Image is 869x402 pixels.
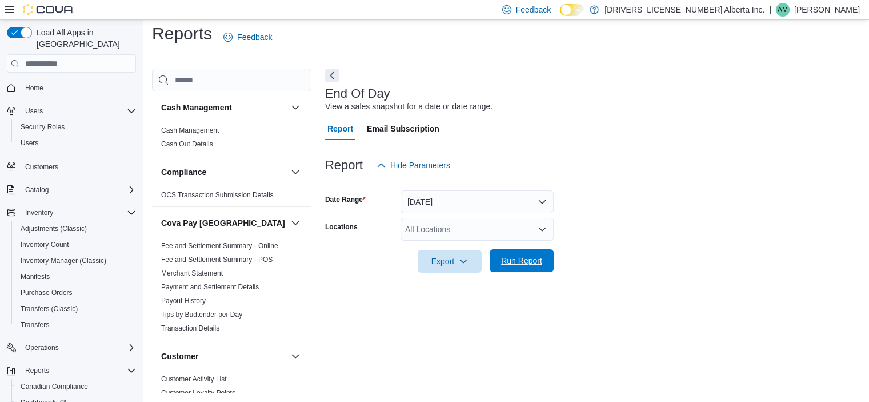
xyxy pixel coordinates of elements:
span: Purchase Orders [21,288,73,297]
span: Manifests [21,272,50,281]
label: Date Range [325,195,366,204]
button: Catalog [21,183,53,197]
p: | [769,3,771,17]
button: Catalog [2,182,141,198]
a: Payout History [161,297,206,305]
a: Users [16,136,43,150]
button: Users [21,104,47,118]
label: Locations [325,222,358,232]
a: Purchase Orders [16,286,77,300]
a: Transaction Details [161,324,219,332]
a: Transfers [16,318,54,332]
span: Fee and Settlement Summary - Online [161,241,278,250]
span: Transfers [21,320,49,329]
button: Export [418,250,482,273]
div: Compliance [152,188,311,206]
span: Cash Out Details [161,140,213,149]
h3: End Of Day [325,87,390,101]
button: Inventory [21,206,58,220]
h3: Cash Management [161,102,232,113]
button: Reports [21,364,54,377]
span: Catalog [25,185,49,194]
div: Adam Mason [776,3,790,17]
span: Reports [21,364,136,377]
span: Users [25,106,43,116]
span: Feedback [516,4,551,15]
span: Transaction Details [161,324,219,333]
span: Home [25,83,43,93]
span: Manifests [16,270,136,284]
span: Export [425,250,475,273]
span: Cash Management [161,126,219,135]
button: Compliance [161,166,286,178]
a: Manifests [16,270,54,284]
span: Inventory [25,208,53,217]
button: Hide Parameters [372,154,455,177]
button: Operations [2,340,141,356]
p: [DRIVERS_LICENSE_NUMBER] Alberta Inc. [604,3,764,17]
a: Tips by Budtender per Day [161,311,242,319]
span: Merchant Statement [161,269,223,278]
span: Report [327,117,353,140]
span: Purchase Orders [16,286,136,300]
span: Operations [21,341,136,355]
span: Customer Activity List [161,375,227,384]
span: Hide Parameters [390,160,450,171]
a: Security Roles [16,120,69,134]
button: Manifests [11,269,141,285]
button: Open list of options [538,225,547,234]
span: Inventory Count [21,240,69,249]
div: Cova Pay [GEOGRAPHIC_DATA] [152,239,311,340]
button: Run Report [490,249,554,272]
button: Inventory [2,205,141,221]
a: Cash Out Details [161,140,213,148]
a: Fee and Settlement Summary - Online [161,242,278,250]
div: Cash Management [152,124,311,156]
button: Cova Pay [GEOGRAPHIC_DATA] [289,216,302,230]
a: Home [21,81,48,95]
h3: Customer [161,351,198,362]
a: Inventory Manager (Classic) [16,254,111,268]
img: Cova [23,4,74,15]
a: Inventory Count [16,238,74,252]
button: Customer [289,349,302,363]
span: Catalog [21,183,136,197]
span: Users [21,104,136,118]
span: AM [778,3,788,17]
span: Fee and Settlement Summary - POS [161,255,273,264]
span: Adjustments (Classic) [21,224,87,233]
span: Inventory [21,206,136,220]
button: Customers [2,158,141,174]
span: Users [21,138,38,148]
button: Security Roles [11,119,141,135]
span: Canadian Compliance [21,382,88,391]
span: Payout History [161,296,206,305]
span: Tips by Budtender per Day [161,310,242,319]
span: Customer Loyalty Points [161,388,235,397]
span: Dark Mode [560,16,560,17]
span: Run Report [501,255,542,266]
button: Users [2,103,141,119]
button: Canadian Compliance [11,379,141,395]
button: Customer [161,351,286,362]
span: Inventory Count [16,238,136,252]
button: Transfers [11,317,141,333]
span: Transfers [16,318,136,332]
span: Home [21,81,136,95]
button: Home [2,79,141,96]
a: Customer Loyalty Points [161,389,235,397]
button: Next [325,69,339,82]
span: Security Roles [16,120,136,134]
h3: Compliance [161,166,206,178]
span: Inventory Manager (Classic) [21,256,106,265]
button: Reports [2,363,141,379]
button: Inventory Manager (Classic) [11,253,141,269]
input: Dark Mode [560,4,584,16]
span: Payment and Settlement Details [161,282,259,292]
span: Customers [21,159,136,173]
a: Merchant Statement [161,269,223,277]
a: Feedback [219,26,277,49]
button: Compliance [289,165,302,179]
button: Operations [21,341,63,355]
button: Cash Management [161,102,286,113]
